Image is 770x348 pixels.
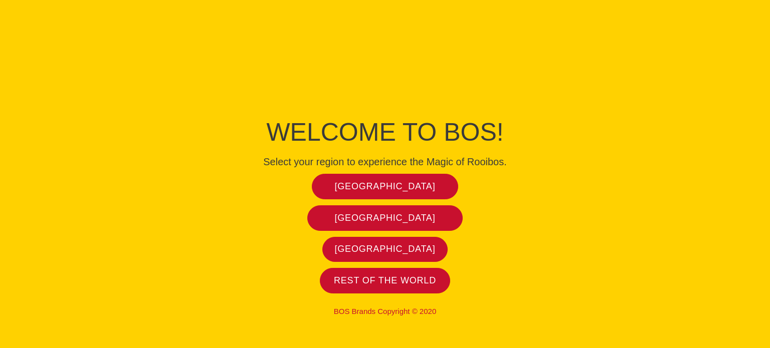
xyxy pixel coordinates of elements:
[159,156,611,168] h4: Select your region to experience the Magic of Rooibos.
[159,307,611,316] p: BOS Brands Copyright © 2020
[159,115,611,150] h1: Welcome to BOS!
[320,268,450,293] a: Rest of the world
[335,212,436,224] span: [GEOGRAPHIC_DATA]
[334,275,436,286] span: Rest of the world
[335,181,436,192] span: [GEOGRAPHIC_DATA]
[335,243,436,255] span: [GEOGRAPHIC_DATA]
[347,29,423,104] img: Bos Brands
[307,205,463,231] a: [GEOGRAPHIC_DATA]
[322,237,448,262] a: [GEOGRAPHIC_DATA]
[312,174,459,199] a: [GEOGRAPHIC_DATA]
